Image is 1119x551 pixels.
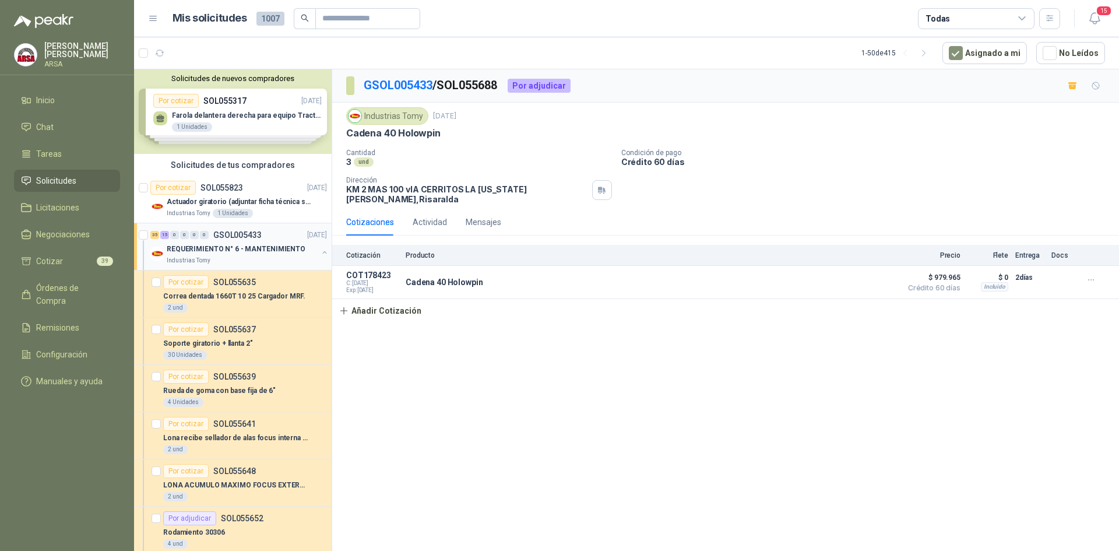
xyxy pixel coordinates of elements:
[36,94,55,107] span: Inicio
[621,149,1114,157] p: Condición de pago
[36,282,109,307] span: Órdenes de Compra
[14,14,73,28] img: Logo peakr
[180,231,189,239] div: 0
[134,318,332,365] a: Por cotizarSOL055637Soporte giratorio + llanta 2"30 Unidades
[346,157,351,167] p: 3
[14,170,120,192] a: Solicitudes
[163,385,276,396] p: Rueda de goma con base fija de 6"
[861,44,933,62] div: 1 - 50 de 415
[14,143,120,165] a: Tareas
[134,459,332,507] a: Por cotizarSOL055648LONA ACUMULO MAXIMO FOCUS EXTERNAS A Y B 3000MM LARGO * 150 MM ANCHO L12 und
[150,247,164,261] img: Company Logo
[14,317,120,339] a: Remisiones
[134,176,332,223] a: Por cotizarSOL055823[DATE] Company LogoActuador giratorio (adjuntar ficha técnica si es diferente...
[163,511,216,525] div: Por adjudicar
[349,110,361,122] img: Company Logo
[36,201,79,214] span: Licitaciones
[14,196,120,219] a: Licitaciones
[163,398,203,407] div: 4 Unidades
[1051,251,1075,259] p: Docs
[36,348,87,361] span: Configuración
[346,127,441,139] p: Cadena 40 Holowpin
[150,228,329,265] a: 35 15 0 0 0 0 GSOL005433[DATE] Company LogoREQUERIMIENTO N° 6 - MANTENIMIENTOIndustrias Tomy
[163,480,308,491] p: LONA ACUMULO MAXIMO FOCUS EXTERNAS A Y B 3000MM LARGO * 150 MM ANCHO L1
[1015,271,1044,285] p: 2 días
[44,61,120,68] p: ARSA
[36,321,79,334] span: Remisiones
[150,231,159,239] div: 35
[163,303,188,313] div: 2 und
[36,121,54,134] span: Chat
[44,42,120,58] p: [PERSON_NAME] [PERSON_NAME]
[163,433,308,444] p: Lona recibe sellador de alas focus interna A1 (8330mm Largo * 322mm Ancho) L1
[1036,42,1105,64] button: No Leídos
[134,271,332,318] a: Por cotizarSOL055635Correa dentada 1660T 10 25 Cargador MRF.2 und
[346,184,587,204] p: KM 2 MAS 100 vIA CERRITOS LA [US_STATE] [PERSON_NAME] , Risaralda
[221,514,263,522] p: SOL055652
[200,231,209,239] div: 0
[139,74,327,83] button: Solicitudes de nuevos compradores
[508,79,571,93] div: Por adjudicar
[354,157,374,167] div: und
[902,271,960,285] span: $ 979.965
[167,209,210,218] p: Industrias Tomy
[942,42,1027,64] button: Asignado a mi
[1084,8,1105,29] button: 15
[163,322,209,336] div: Por cotizar
[307,183,327,194] p: [DATE]
[200,184,243,192] p: SOL055823
[926,12,950,25] div: Todas
[134,69,332,154] div: Solicitudes de nuevos compradoresPor cotizarSOL055317[DATE] ⁠Farola delantera derecha para equipo...
[36,228,90,241] span: Negociaciones
[36,148,62,160] span: Tareas
[413,216,447,229] div: Actividad
[213,278,256,286] p: SOL055635
[213,209,253,218] div: 1 Unidades
[14,223,120,245] a: Negociaciones
[967,251,1008,259] p: Flete
[213,373,256,381] p: SOL055639
[163,291,305,302] p: Correa dentada 1660T 10 25 Cargador MRF.
[213,325,256,334] p: SOL055637
[213,231,262,239] p: GSOL005433
[150,199,164,213] img: Company Logo
[364,76,498,94] p: / SOL055688
[1096,5,1112,16] span: 15
[902,285,960,292] span: Crédito 60 días
[190,231,199,239] div: 0
[163,275,209,289] div: Por cotizar
[163,350,207,360] div: 30 Unidades
[163,527,225,538] p: Rodamiento 30306
[36,255,63,268] span: Cotizar
[256,12,284,26] span: 1007
[97,257,113,266] span: 39
[14,343,120,366] a: Configuración
[346,251,399,259] p: Cotización
[167,256,210,265] p: Industrias Tomy
[160,231,169,239] div: 15
[346,287,399,294] span: Exp: [DATE]
[213,467,256,475] p: SOL055648
[163,464,209,478] div: Por cotizar
[163,539,188,549] div: 4 und
[967,271,1008,285] p: $ 0
[301,14,309,22] span: search
[167,196,312,208] p: Actuador giratorio (adjuntar ficha técnica si es diferente a festo)
[1015,251,1044,259] p: Entrega
[406,251,895,259] p: Producto
[134,154,332,176] div: Solicitudes de tus compradores
[364,78,432,92] a: GSOL005433
[167,244,305,255] p: REQUERIMIENTO N° 6 - MANTENIMIENTO
[346,216,394,229] div: Cotizaciones
[163,492,188,501] div: 2 und
[163,338,253,349] p: Soporte giratorio + llanta 2"
[981,282,1008,292] div: Incluido
[406,278,483,287] p: Cadena 40 Holowpin
[346,107,428,125] div: Industrias Tomy
[134,365,332,412] a: Por cotizarSOL055639Rueda de goma con base fija de 6"4 Unidades
[14,370,120,392] a: Manuales y ayuda
[36,174,76,187] span: Solicitudes
[173,10,247,27] h1: Mis solicitudes
[170,231,179,239] div: 0
[433,111,456,122] p: [DATE]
